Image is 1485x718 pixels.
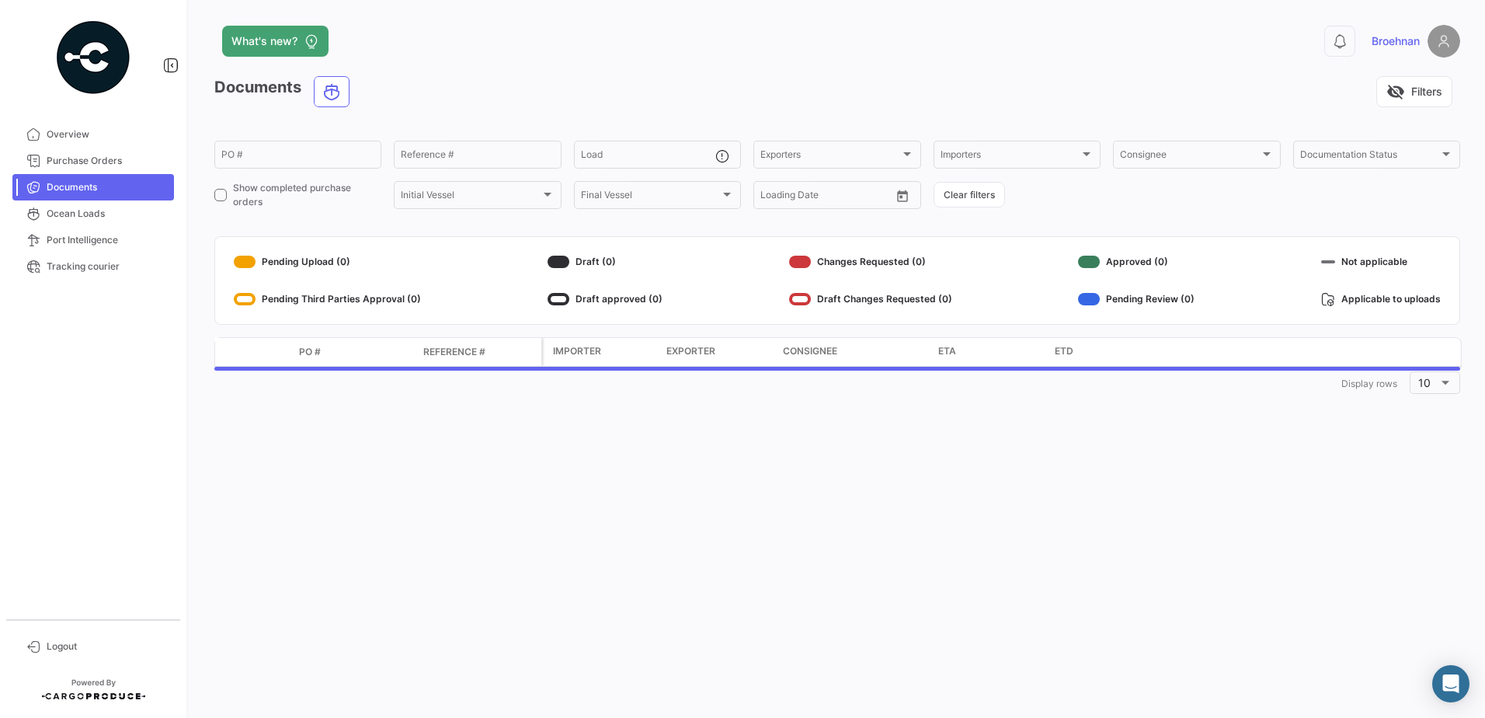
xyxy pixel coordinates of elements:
datatable-header-cell: PO # [293,339,417,365]
span: Display rows [1341,378,1397,389]
div: Not applicable [1321,249,1441,274]
div: Pending Upload (0) [234,249,421,274]
img: placeholder-user.png [1428,25,1460,58]
span: Exporters [760,152,899,162]
div: Pending Review (0) [1078,287,1195,312]
button: visibility_offFilters [1376,76,1452,107]
span: Port Intelligence [47,233,168,247]
datatable-header-cell: Importer [544,338,660,366]
span: PO # [299,345,321,359]
span: Consignee [783,344,837,358]
datatable-header-cell: Transport mode [246,346,293,358]
button: Ocean [315,77,349,106]
span: Importer [553,344,601,358]
span: Logout [47,640,168,654]
datatable-header-cell: Exporter [660,338,777,366]
span: What's new? [231,33,297,49]
span: Purchase Orders [47,154,168,168]
span: Documentation Status [1300,152,1439,162]
img: powered-by.png [54,19,132,96]
span: Reference # [423,345,485,359]
a: Purchase Orders [12,148,174,174]
input: To [793,192,855,203]
span: Show completed purchase orders [233,181,381,209]
span: Documents [47,180,168,194]
div: Draft Changes Requested (0) [789,287,952,312]
div: Changes Requested (0) [789,249,952,274]
span: ETA [938,344,956,358]
span: Tracking courier [47,260,168,274]
a: Port Intelligence [12,227,174,253]
span: Overview [47,127,168,141]
span: 10 [1418,376,1431,389]
datatable-header-cell: ETD [1049,338,1165,366]
datatable-header-cell: ETA [932,338,1049,366]
button: What's new? [222,26,329,57]
a: Ocean Loads [12,200,174,227]
button: Clear filters [934,182,1005,207]
span: Initial Vessel [401,192,540,203]
span: Final Vessel [581,192,720,203]
a: Overview [12,121,174,148]
a: Tracking courier [12,253,174,280]
div: Abrir Intercom Messenger [1432,665,1469,702]
div: Applicable to uploads [1321,287,1441,312]
h3: Documents [214,76,354,107]
a: Documents [12,174,174,200]
datatable-header-cell: Consignee [777,338,932,366]
div: Draft approved (0) [548,287,663,312]
input: From [760,192,782,203]
div: Draft (0) [548,249,663,274]
button: Open calendar [891,184,914,207]
span: Ocean Loads [47,207,168,221]
span: Exporter [666,344,715,358]
datatable-header-cell: Reference # [417,339,541,365]
span: Importers [941,152,1080,162]
div: Pending Third Parties Approval (0) [234,287,421,312]
div: Approved (0) [1078,249,1195,274]
span: ETD [1055,344,1073,358]
span: Broehnan [1372,33,1420,49]
span: visibility_off [1386,82,1405,101]
span: Consignee [1120,152,1259,162]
